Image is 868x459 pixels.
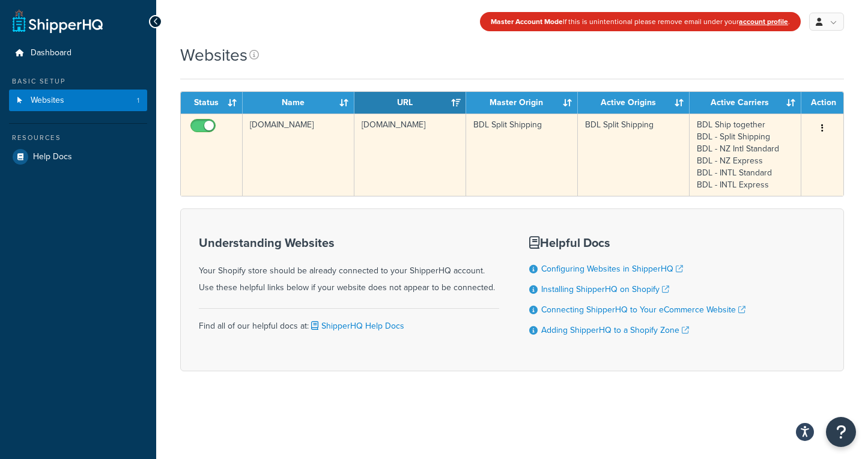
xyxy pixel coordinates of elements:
button: Open Resource Center [826,417,856,447]
span: 1 [137,96,139,106]
a: account profile [739,16,788,27]
span: Websites [31,96,64,106]
a: Adding ShipperHQ to a Shopify Zone [541,324,689,336]
div: Find all of our helpful docs at: [199,308,499,335]
a: ShipperHQ Help Docs [309,320,404,332]
li: Websites [9,90,147,112]
td: [DOMAIN_NAME] [243,114,354,196]
a: Help Docs [9,146,147,168]
th: Active Carriers: activate to sort column ascending [690,92,801,114]
th: Active Origins: activate to sort column ascending [578,92,690,114]
a: Connecting ShipperHQ to Your eCommerce Website [541,303,745,316]
span: Help Docs [33,152,72,162]
td: BDL Ship together BDL - Split Shipping BDL - NZ Intl Standard BDL - NZ Express BDL - INTL Standar... [690,114,801,196]
a: Configuring Websites in ShipperHQ [541,263,683,275]
a: Websites 1 [9,90,147,112]
a: Dashboard [9,42,147,64]
a: ShipperHQ Home [13,9,103,33]
th: Name: activate to sort column ascending [243,92,354,114]
span: Dashboard [31,48,71,58]
th: Status: activate to sort column ascending [181,92,243,114]
th: Action [801,92,843,114]
td: BDL Split Shipping [578,114,690,196]
h3: Helpful Docs [529,236,745,249]
td: [DOMAIN_NAME] [354,114,466,196]
strong: Master Account Mode [491,16,563,27]
th: Master Origin: activate to sort column ascending [466,92,578,114]
div: Basic Setup [9,76,147,87]
h1: Websites [180,43,247,67]
a: Installing ShipperHQ on Shopify [541,283,669,296]
th: URL: activate to sort column ascending [354,92,466,114]
div: Your Shopify store should be already connected to your ShipperHQ account. Use these helpful links... [199,236,499,296]
td: BDL Split Shipping [466,114,578,196]
div: Resources [9,133,147,143]
h3: Understanding Websites [199,236,499,249]
div: If this is unintentional please remove email under your . [480,12,801,31]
